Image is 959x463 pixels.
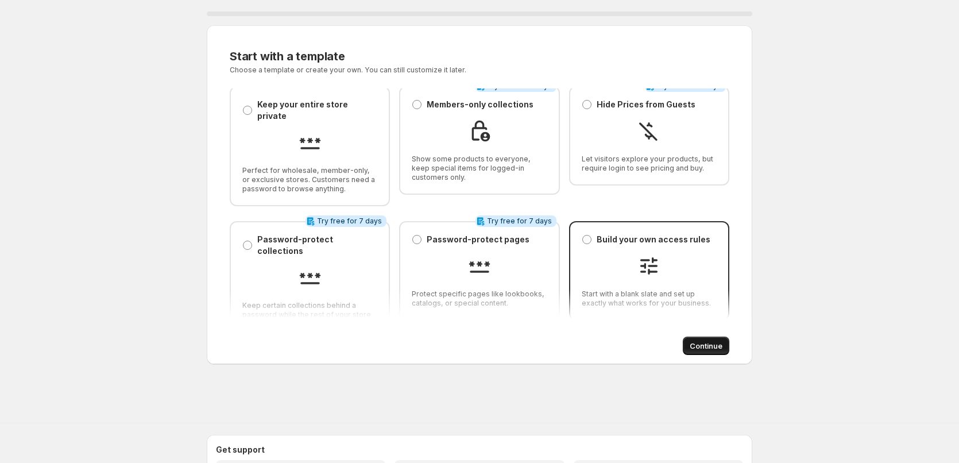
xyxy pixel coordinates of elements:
[230,65,593,75] p: Choose a template or create your own. You can still customize it later.
[468,119,491,142] img: Members-only collections
[257,234,377,257] p: Password-protect collections
[299,131,322,154] img: Keep your entire store private
[412,290,547,308] span: Protect specific pages like lookbooks, catalogs, or special content.
[597,99,695,110] p: Hide Prices from Guests
[582,155,717,173] span: Let visitors explore your products, but require login to see pricing and buy.
[683,337,729,355] button: Continue
[597,234,710,245] p: Build your own access rules
[582,290,717,308] span: Start with a blank slate and set up exactly what works for your business.
[242,301,377,329] span: Keep certain collections behind a password while the rest of your store is open.
[427,99,533,110] p: Members-only collections
[317,217,382,226] span: Try free for 7 days
[690,340,722,352] span: Continue
[637,254,660,277] img: Build your own access rules
[242,166,377,194] span: Perfect for wholesale, member-only, or exclusive stores. Customers need a password to browse anyt...
[299,266,322,289] img: Password-protect collections
[637,119,660,142] img: Hide Prices from Guests
[468,254,491,277] img: Password-protect pages
[427,234,529,245] p: Password-protect pages
[216,444,743,456] h2: Get support
[487,217,552,226] span: Try free for 7 days
[412,155,547,182] span: Show some products to everyone, keep special items for logged-in customers only.
[230,49,345,63] span: Start with a template
[257,99,377,122] p: Keep your entire store private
